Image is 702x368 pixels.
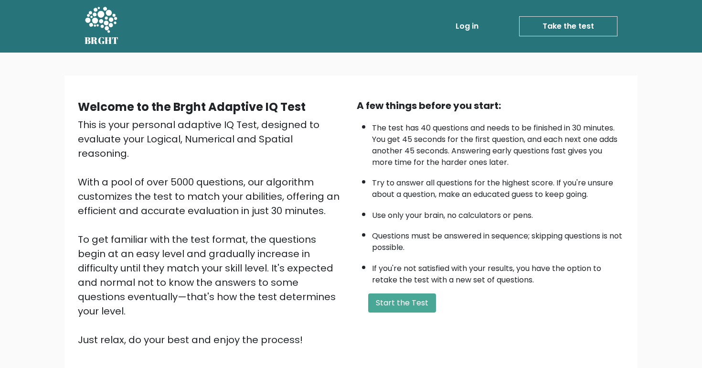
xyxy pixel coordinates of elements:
[372,118,624,168] li: The test has 40 questions and needs to be finished in 30 minutes. You get 45 seconds for the firs...
[372,226,624,253] li: Questions must be answered in sequence; skipping questions is not possible.
[372,258,624,286] li: If you're not satisfied with your results, you have the option to retake the test with a new set ...
[78,99,306,115] b: Welcome to the Brght Adaptive IQ Test
[357,98,624,113] div: A few things before you start:
[368,293,436,313] button: Start the Test
[372,205,624,221] li: Use only your brain, no calculators or pens.
[452,17,482,36] a: Log in
[519,16,617,36] a: Take the test
[78,118,345,347] div: This is your personal adaptive IQ Test, designed to evaluate your Logical, Numerical and Spatial ...
[85,35,119,46] h5: BRGHT
[372,173,624,200] li: Try to answer all questions for the highest score. If you're unsure about a question, make an edu...
[85,4,119,49] a: BRGHT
